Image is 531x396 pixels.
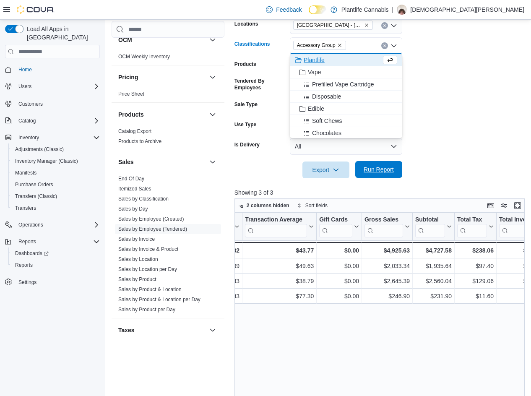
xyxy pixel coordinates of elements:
input: Dark Mode [309,5,326,14]
button: Settings [2,276,103,288]
button: Inventory [15,133,42,143]
span: Transfers [12,203,100,213]
a: Sales by Product per Day [118,307,175,313]
span: Manifests [12,168,100,178]
button: 2 columns hidden [235,201,293,211]
button: Catalog [2,115,103,127]
span: Itemized Sales [118,185,151,192]
a: Customers [15,99,46,109]
a: OCM Weekly Inventory [118,54,170,60]
div: 1.83 [173,276,239,286]
span: Sales by Location per Day [118,266,177,273]
span: Prefilled Vape Cartridge [312,80,374,89]
span: Plantlife [304,56,325,64]
button: Enter fullscreen [513,201,523,211]
button: Taxes [118,326,206,334]
div: Total Tax [457,216,487,224]
label: Use Type [234,121,256,128]
button: OCM [118,36,206,44]
img: Cova [17,5,55,14]
button: Taxes [208,325,218,335]
button: Vape [290,66,402,78]
button: Remove Accessory Group from selection in this group [337,43,342,48]
button: Export [302,162,349,178]
div: $2,560.04 [415,276,452,286]
span: Catalog [15,116,100,126]
button: Purchase Orders [8,179,103,190]
a: Sales by Product & Location per Day [118,297,200,302]
button: Adjustments (Classic) [8,143,103,155]
div: Subtotal [415,216,445,237]
span: Purchase Orders [15,181,53,188]
button: Total Tax [457,216,494,237]
a: Sales by Location [118,256,158,262]
p: [DEMOGRAPHIC_DATA][PERSON_NAME] [410,5,524,15]
button: Users [2,81,103,92]
a: Manifests [12,168,40,178]
a: Sales by Location per Day [118,266,177,272]
span: Home [18,66,32,73]
div: $0.00 [319,276,359,286]
button: Customers [2,97,103,109]
div: $43.77 [245,245,314,255]
button: Gross Sales [364,216,410,237]
div: 1.82 [173,245,239,255]
h3: Sales [118,158,134,166]
a: Itemized Sales [118,186,151,192]
button: Sales [208,157,218,167]
div: Pricing [112,89,224,102]
button: Sort fields [294,201,331,211]
span: Home [15,64,100,75]
a: Sales by Day [118,206,148,212]
span: Sales by Employee (Created) [118,216,184,222]
button: Remove Edmonton - South Common from selection in this group [364,23,369,28]
a: Sales by Invoice & Product [118,246,178,252]
div: Transaction Average [245,216,307,237]
span: Reports [15,237,100,247]
button: Prefilled Vape Cartridge [290,78,402,91]
div: 3.33 [173,291,239,301]
a: Adjustments (Classic) [12,144,67,154]
span: Chocolates [312,129,341,137]
span: Operations [18,221,43,228]
div: $2,033.34 [364,261,410,271]
span: Run Report [364,165,394,174]
h3: OCM [118,36,132,44]
nav: Complex example [5,60,100,310]
a: End Of Day [118,176,144,182]
a: Price Sheet [118,91,144,97]
div: $97.40 [457,261,494,271]
span: Disposable [312,92,341,101]
a: Transfers (Classic) [12,191,60,201]
button: Reports [15,237,39,247]
span: Users [15,81,100,91]
div: $246.90 [364,291,410,301]
span: Sales by Product [118,276,156,283]
span: Customers [15,98,100,109]
div: Transaction Average [245,216,307,224]
button: Disposable [290,91,402,103]
button: Sales [118,158,206,166]
button: Products [118,110,206,119]
button: Pricing [118,73,206,81]
span: Sales by Product & Location per Day [118,296,200,303]
div: Total Tax [457,216,487,237]
button: Chocolates [290,127,402,139]
button: Run Report [355,161,402,178]
label: Products [234,61,256,68]
h3: Pricing [118,73,138,81]
h3: Taxes [118,326,135,334]
button: OCM [208,35,218,45]
span: Inventory [18,134,39,141]
span: Sales by Day [118,206,148,212]
button: Subtotal [415,216,452,237]
span: Edmonton - South Common [293,21,373,30]
a: Sales by Employee (Tendered) [118,226,187,232]
button: Gift Cards [319,216,359,237]
button: Home [2,63,103,76]
a: Feedback [263,1,305,18]
label: Classifications [234,41,270,47]
button: Plantlife [290,54,402,66]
